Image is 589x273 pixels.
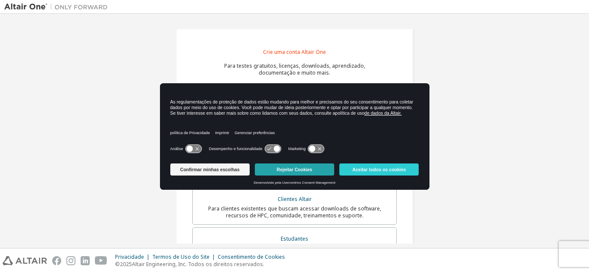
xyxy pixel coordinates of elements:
[4,3,112,11] img: Altair Um
[259,69,330,76] font: documentação e muito mais.
[52,256,61,265] img: facebook.svg
[218,253,285,260] font: Consentimento de Cookies
[115,260,120,268] font: ©
[132,260,264,268] font: Altair Engineering, Inc. Todos os direitos reservados.
[224,62,365,69] font: Para testes gratuitos, licenças, downloads, aprendizado,
[120,260,132,268] font: 2025
[263,48,326,56] font: Crie uma conta Altair One
[152,253,210,260] font: Termos de Uso do Site
[115,253,144,260] font: Privacidade
[281,235,308,242] font: Estudantes
[3,256,47,265] img: altair_logo.svg
[208,205,381,219] font: Para clientes existentes que buscam acessar downloads de software, recursos de HPC, comunidade, t...
[66,256,75,265] img: instagram.svg
[81,256,90,265] img: linkedin.svg
[95,256,107,265] img: youtube.svg
[278,195,312,203] font: Clientes Altair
